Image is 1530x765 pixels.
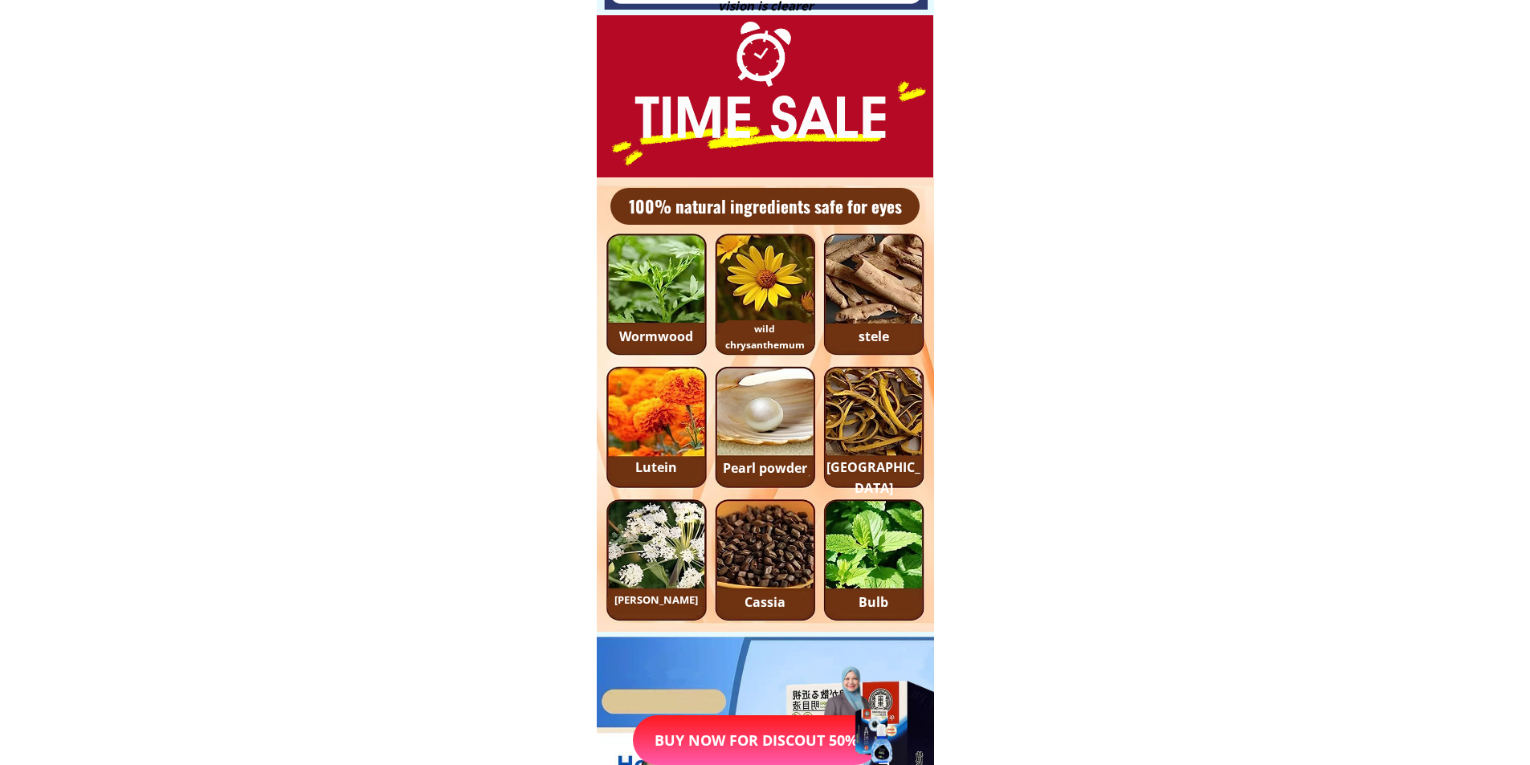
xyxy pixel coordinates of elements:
div: [PERSON_NAME] [606,592,706,625]
div: Wormwood [606,327,706,348]
div: Lutein [606,458,706,498]
div: Pearl powder [716,458,815,499]
div: Cassia [715,592,814,633]
div: [GEOGRAPHIC_DATA] [824,458,924,519]
div: 100% natural ingredients safe for eyes [610,193,920,220]
p: BUY NOW FOR DISCOUT 50% [633,715,879,765]
div: stele [824,327,924,368]
div: wild chrysanthemum [715,321,814,352]
div: Bulb [824,592,924,613]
